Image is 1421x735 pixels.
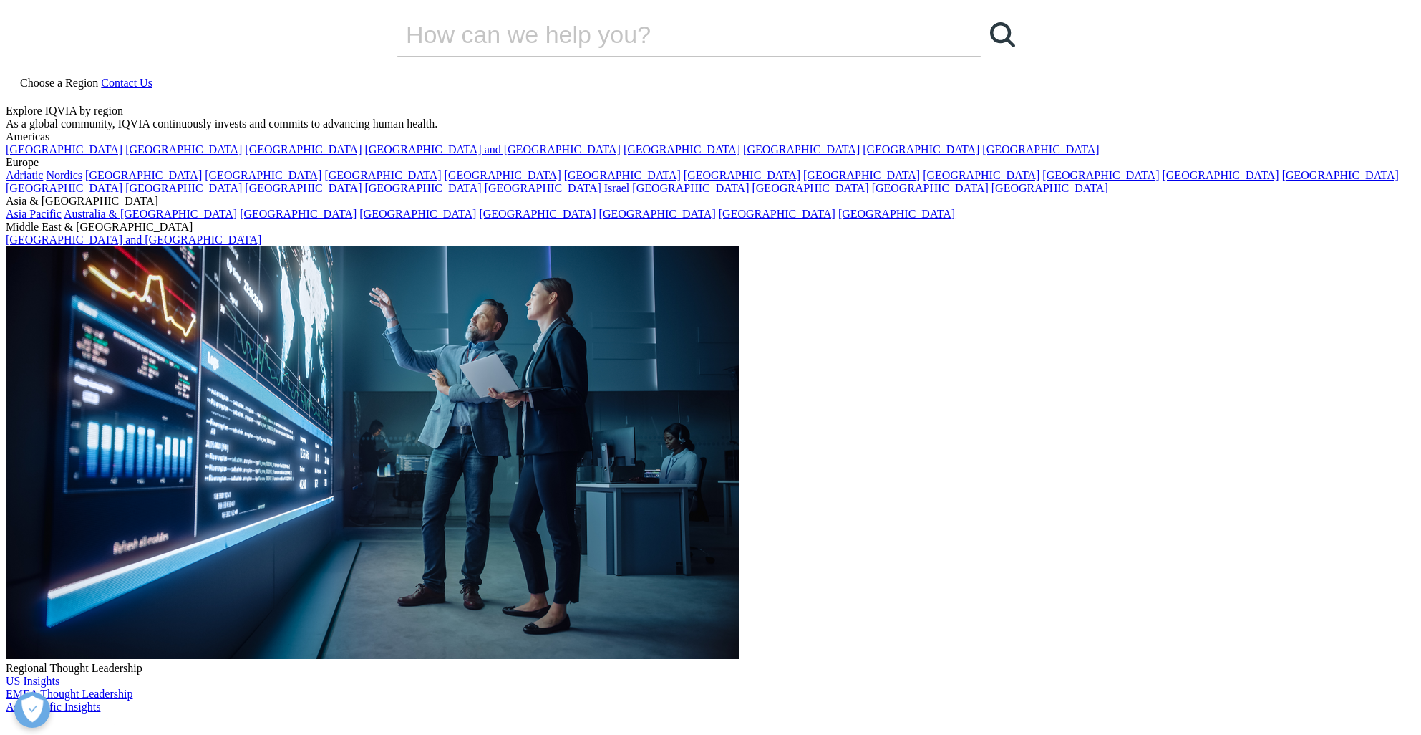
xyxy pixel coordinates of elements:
[872,182,989,194] a: [GEOGRAPHIC_DATA]
[743,143,860,155] a: [GEOGRAPHIC_DATA]
[6,208,62,220] a: Asia Pacific
[359,208,476,220] a: [GEOGRAPHIC_DATA]
[46,169,82,181] a: Nordics
[245,182,362,194] a: [GEOGRAPHIC_DATA]
[445,169,561,181] a: [GEOGRAPHIC_DATA]
[14,692,50,728] button: 打开偏好
[85,169,202,181] a: [GEOGRAPHIC_DATA]
[125,143,242,155] a: [GEOGRAPHIC_DATA]
[101,77,152,89] a: Contact Us
[752,182,868,194] a: [GEOGRAPHIC_DATA]
[599,208,716,220] a: [GEOGRAPHIC_DATA]
[479,208,596,220] a: [GEOGRAPHIC_DATA]
[6,182,122,194] a: [GEOGRAPHIC_DATA]
[485,182,601,194] a: [GEOGRAPHIC_DATA]
[838,208,955,220] a: [GEOGRAPHIC_DATA]
[990,22,1015,47] svg: Search
[20,77,98,89] span: Choose a Region
[1282,169,1399,181] a: [GEOGRAPHIC_DATA]
[245,143,362,155] a: [GEOGRAPHIC_DATA]
[64,208,237,220] a: Australia & [GEOGRAPHIC_DATA]
[6,156,1415,169] div: Europe
[624,143,740,155] a: [GEOGRAPHIC_DATA]
[6,714,120,734] img: IQVIA Healthcare Information Technology and Pharma Clinical Research Company
[564,169,681,181] a: [GEOGRAPHIC_DATA]
[981,13,1024,56] a: Search
[6,169,43,181] a: Adriatic
[604,182,630,194] a: Israel
[6,246,739,659] img: 2093_analyzing-data-using-big-screen-display-and-laptop.png
[719,208,835,220] a: [GEOGRAPHIC_DATA]
[1162,169,1279,181] a: [GEOGRAPHIC_DATA]
[982,143,1099,155] a: [GEOGRAPHIC_DATA]
[397,13,940,56] input: Search
[632,182,749,194] a: [GEOGRAPHIC_DATA]
[6,117,1415,130] div: As a global community, IQVIA continuously invests and commits to advancing human health.
[205,169,321,181] a: [GEOGRAPHIC_DATA]
[364,143,620,155] a: [GEOGRAPHIC_DATA] and [GEOGRAPHIC_DATA]
[324,169,441,181] a: [GEOGRAPHIC_DATA]
[6,105,1415,117] div: Explore IQVIA by region
[6,195,1415,208] div: Asia & [GEOGRAPHIC_DATA]
[991,182,1108,194] a: [GEOGRAPHIC_DATA]
[923,169,1039,181] a: [GEOGRAPHIC_DATA]
[684,169,800,181] a: [GEOGRAPHIC_DATA]
[125,182,242,194] a: [GEOGRAPHIC_DATA]
[6,143,122,155] a: [GEOGRAPHIC_DATA]
[6,221,1415,234] div: Middle East & [GEOGRAPHIC_DATA]
[6,675,59,687] a: US Insights
[364,182,481,194] a: [GEOGRAPHIC_DATA]
[6,662,1415,675] div: Regional Thought Leadership
[863,143,979,155] a: [GEOGRAPHIC_DATA]
[6,688,132,700] a: EMEA Thought Leadership
[6,234,261,246] a: [GEOGRAPHIC_DATA] and [GEOGRAPHIC_DATA]
[1042,169,1159,181] a: [GEOGRAPHIC_DATA]
[240,208,357,220] a: [GEOGRAPHIC_DATA]
[6,701,100,713] a: Asia Pacific Insights
[6,130,1415,143] div: Americas
[803,169,920,181] a: [GEOGRAPHIC_DATA]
